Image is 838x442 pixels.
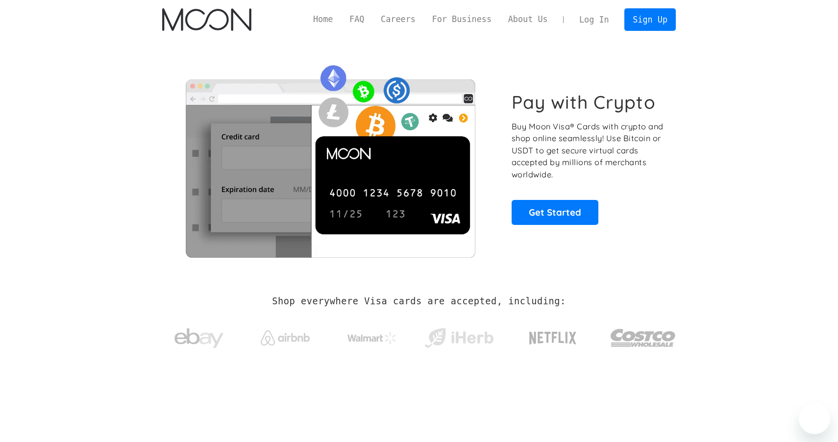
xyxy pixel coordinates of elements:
a: Get Started [512,200,598,224]
h2: Shop everywhere Visa cards are accepted, including: [272,296,566,307]
p: Buy Moon Visa® Cards with crypto and shop online seamlessly! Use Bitcoin or USDT to get secure vi... [512,121,665,181]
a: iHerb [422,316,495,356]
a: home [162,8,251,31]
img: Costco [610,319,676,356]
a: Careers [372,13,423,25]
iframe: Button to launch messaging window [799,403,830,434]
img: ebay [174,323,223,354]
a: About Us [500,13,556,25]
a: For Business [424,13,500,25]
h1: Pay with Crypto [512,91,656,113]
img: Walmart [347,332,396,344]
a: ebay [162,313,235,359]
a: FAQ [341,13,372,25]
a: Netflix [509,316,597,355]
a: Airbnb [249,320,322,350]
img: Airbnb [261,330,310,345]
a: Sign Up [624,8,675,30]
a: Costco [610,310,676,361]
img: Moon Cards let you spend your crypto anywhere Visa is accepted. [162,58,498,257]
img: iHerb [422,325,495,351]
a: Home [305,13,341,25]
a: Walmart [336,322,409,349]
a: Log In [571,9,617,30]
img: Netflix [528,326,577,350]
img: Moon Logo [162,8,251,31]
